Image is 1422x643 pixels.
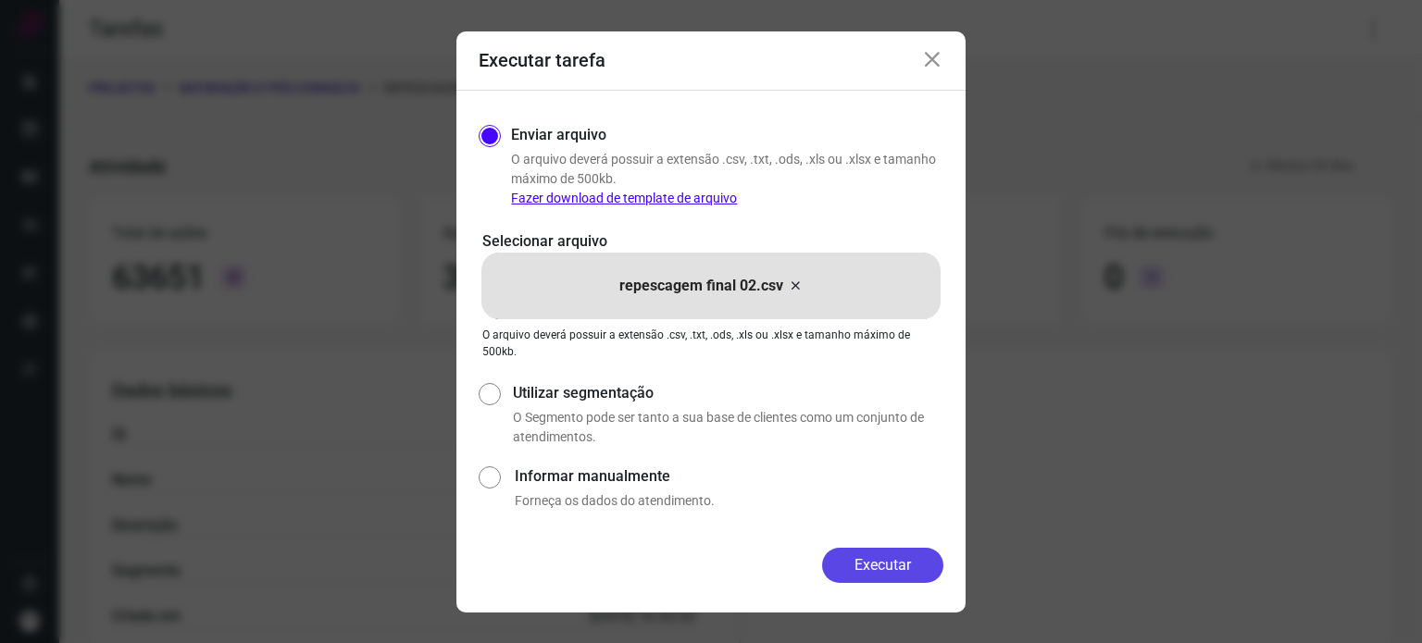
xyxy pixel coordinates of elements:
a: Fazer download de template de arquivo [511,191,737,205]
p: O arquivo deverá possuir a extensão .csv, .txt, .ods, .xls ou .xlsx e tamanho máximo de 500kb. [511,150,943,208]
p: repescagem final 02.csv [619,275,783,297]
label: Enviar arquivo [511,124,606,146]
p: Selecionar arquivo [482,230,940,253]
p: Forneça os dados do atendimento. [515,491,943,511]
p: O arquivo deverá possuir a extensão .csv, .txt, .ods, .xls ou .xlsx e tamanho máximo de 500kb. [482,327,940,360]
h3: Executar tarefa [479,49,605,71]
label: Informar manualmente [515,465,943,488]
label: Utilizar segmentação [513,382,943,404]
button: Executar [822,548,943,583]
p: O Segmento pode ser tanto a sua base de clientes como um conjunto de atendimentos. [513,408,943,447]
